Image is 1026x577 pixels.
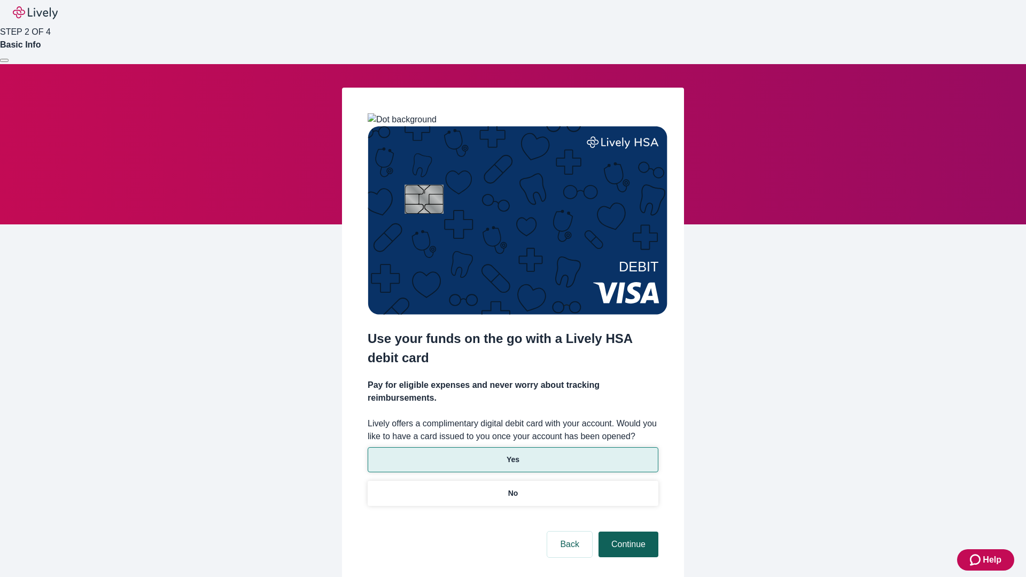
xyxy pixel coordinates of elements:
[368,126,667,315] img: Debit card
[508,488,518,499] p: No
[13,6,58,19] img: Lively
[368,113,437,126] img: Dot background
[368,447,658,472] button: Yes
[368,481,658,506] button: No
[598,532,658,557] button: Continue
[957,549,1014,571] button: Zendesk support iconHelp
[983,553,1001,566] span: Help
[970,553,983,566] svg: Zendesk support icon
[507,454,519,465] p: Yes
[368,379,658,404] h4: Pay for eligible expenses and never worry about tracking reimbursements.
[368,417,658,443] label: Lively offers a complimentary digital debit card with your account. Would you like to have a card...
[547,532,592,557] button: Back
[368,329,658,368] h2: Use your funds on the go with a Lively HSA debit card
